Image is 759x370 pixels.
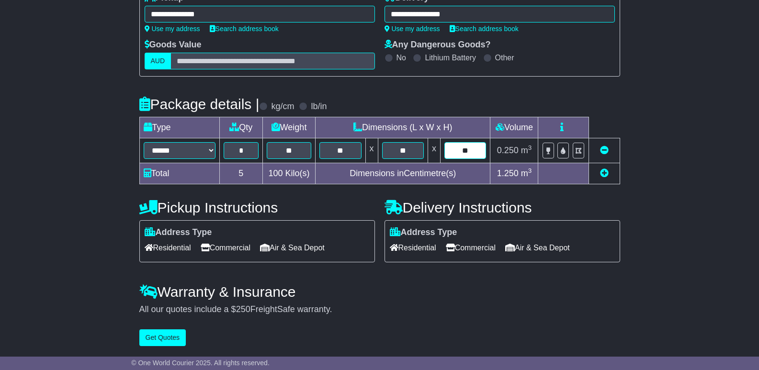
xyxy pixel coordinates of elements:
a: Use my address [385,25,440,33]
label: AUD [145,53,171,69]
span: © One World Courier 2025. All rights reserved. [131,359,270,367]
label: Any Dangerous Goods? [385,40,491,50]
span: Commercial [446,240,496,255]
label: lb/in [311,101,327,112]
div: All our quotes include a $ FreightSafe warranty. [139,304,620,315]
a: Search address book [450,25,519,33]
sup: 3 [528,144,532,151]
td: x [428,138,440,163]
h4: Warranty & Insurance [139,284,620,300]
td: Dimensions in Centimetre(s) [316,163,490,184]
label: Goods Value [145,40,202,50]
a: Search address book [210,25,279,33]
span: m [521,168,532,178]
label: No [396,53,406,62]
label: Address Type [390,227,457,238]
span: Residential [390,240,436,255]
span: Residential [145,240,191,255]
td: Dimensions (L x W x H) [316,117,490,138]
td: Kilo(s) [263,163,316,184]
span: Air & Sea Depot [260,240,325,255]
span: 250 [236,304,250,314]
span: Commercial [201,240,250,255]
label: kg/cm [271,101,294,112]
a: Remove this item [600,146,609,155]
label: Address Type [145,227,212,238]
span: Air & Sea Depot [505,240,570,255]
a: Use my address [145,25,200,33]
sup: 3 [528,167,532,174]
td: Type [139,117,219,138]
span: m [521,146,532,155]
span: 100 [269,168,283,178]
td: 5 [219,163,263,184]
label: Other [495,53,514,62]
td: Weight [263,117,316,138]
td: Qty [219,117,263,138]
h4: Pickup Instructions [139,200,375,215]
span: 1.250 [497,168,519,178]
label: Lithium Battery [425,53,476,62]
h4: Package details | [139,96,260,112]
td: Total [139,163,219,184]
button: Get Quotes [139,329,186,346]
td: Volume [490,117,538,138]
td: x [365,138,378,163]
a: Add new item [600,168,609,178]
h4: Delivery Instructions [385,200,620,215]
span: 0.250 [497,146,519,155]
